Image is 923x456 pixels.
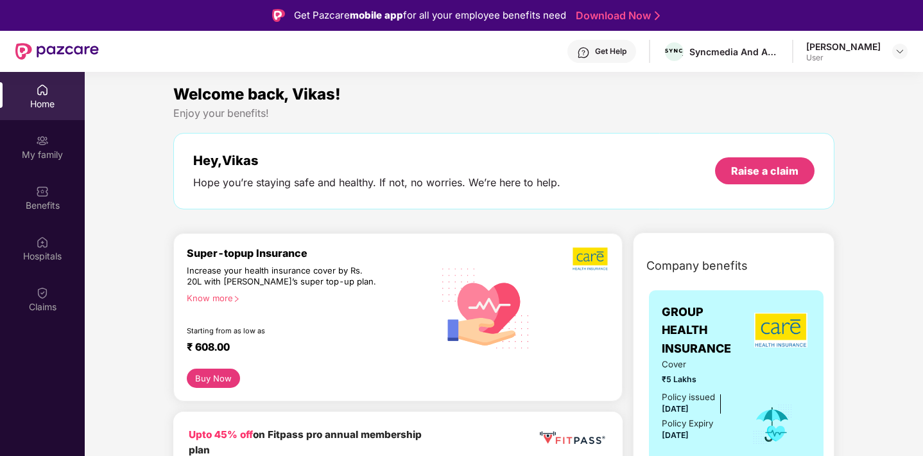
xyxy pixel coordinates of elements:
[36,185,49,198] img: svg+xml;base64,PHN2ZyBpZD0iQmVuZWZpdHMiIHhtbG5zPSJodHRwOi8vd3d3LnczLm9yZy8yMDAwL3N2ZyIgd2lkdGg9Ij...
[173,107,835,120] div: Enjoy your benefits!
[689,46,779,58] div: Syncmedia And Adtech Private Limited
[655,9,660,22] img: Stroke
[731,164,798,178] div: Raise a claim
[187,369,240,388] button: Buy Now
[754,313,807,347] img: insurerLogo
[187,326,379,335] div: Starting from as low as
[662,373,734,385] span: ₹5 Lakhs
[294,8,566,23] div: Get Pazcare for all your employee benefits need
[187,265,378,288] div: Increase your health insurance cover by Rs. 20L with [PERSON_NAME]’s super top-up plan.
[665,49,684,55] img: sync-media-logo%20Black.png
[662,430,689,440] span: [DATE]
[662,358,734,371] span: Cover
[662,417,713,430] div: Policy Expiry
[36,83,49,96] img: svg+xml;base64,PHN2ZyBpZD0iSG9tZSIgeG1sbnM9Imh0dHA6Ly93d3cudzMub3JnLzIwMDAvc3ZnIiB3aWR0aD0iMjAiIG...
[895,46,905,57] img: svg+xml;base64,PHN2ZyBpZD0iRHJvcGRvd24tMzJ4MzIiIHhtbG5zPSJodHRwOi8vd3d3LnczLm9yZy8yMDAwL3N2ZyIgd2...
[36,236,49,249] img: svg+xml;base64,PHN2ZyBpZD0iSG9zcGl0YWxzIiB4bWxucz0iaHR0cDovL3d3dy53My5vcmcvMjAwMC9zdmciIHdpZHRoPS...
[806,53,881,63] div: User
[189,428,422,456] b: on Fitpass pro annual membership plan
[15,43,99,60] img: New Pazcare Logo
[233,295,240,303] span: right
[662,404,689,414] span: [DATE]
[576,9,656,22] a: Download Now
[187,293,426,302] div: Know more
[173,85,341,103] span: Welcome back, Vikas!
[646,257,748,275] span: Company benefits
[272,9,285,22] img: Logo
[595,46,626,57] div: Get Help
[577,46,590,59] img: svg+xml;base64,PHN2ZyBpZD0iSGVscC0zMngzMiIgeG1sbnM9Imh0dHA6Ly93d3cudzMub3JnLzIwMDAvc3ZnIiB3aWR0aD...
[573,247,609,271] img: b5dec4f62d2307b9de63beb79f102df3.png
[806,40,881,53] div: [PERSON_NAME]
[662,390,715,404] div: Policy issued
[36,286,49,299] img: svg+xml;base64,PHN2ZyBpZD0iQ2xhaW0iIHhtbG5zPSJodHRwOi8vd3d3LnczLm9yZy8yMDAwL3N2ZyIgd2lkdGg9IjIwIi...
[189,428,253,441] b: Upto 45% off
[433,254,539,361] img: svg+xml;base64,PHN2ZyB4bWxucz0iaHR0cDovL3d3dy53My5vcmcvMjAwMC9zdmciIHhtbG5zOnhsaW5rPSJodHRwOi8vd3...
[193,176,560,189] div: Hope you’re staying safe and healthy. If not, no worries. We’re here to help.
[662,303,752,358] span: GROUP HEALTH INSURANCE
[537,427,607,449] img: fppp.png
[193,153,560,168] div: Hey, Vikas
[350,9,403,21] strong: mobile app
[36,134,49,147] img: svg+xml;base64,PHN2ZyB3aWR0aD0iMjAiIGhlaWdodD0iMjAiIHZpZXdCb3g9IjAgMCAyMCAyMCIgZmlsbD0ibm9uZSIgeG...
[187,247,433,259] div: Super-topup Insurance
[752,403,793,446] img: icon
[187,340,420,356] div: ₹ 608.00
